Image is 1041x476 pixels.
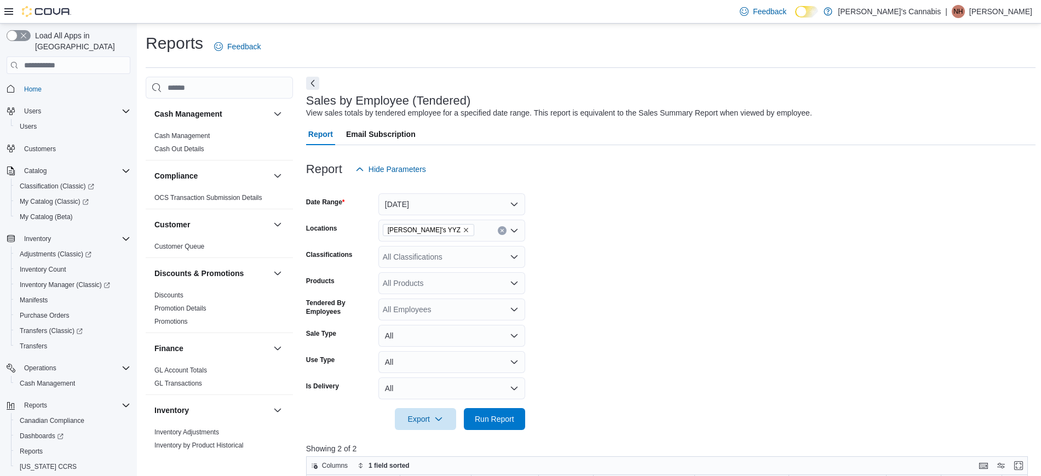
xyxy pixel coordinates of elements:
a: Manifests [15,294,52,307]
button: Home [2,81,135,96]
button: Run Report [464,408,525,430]
a: OCS Transaction Submission Details [154,194,262,202]
button: Inventory [2,231,135,246]
span: My Catalog (Classic) [20,197,89,206]
div: Compliance [146,191,293,209]
button: Open list of options [510,226,519,235]
span: Feedback [753,6,786,17]
a: Dashboards [15,429,68,443]
button: Inventory [20,232,55,245]
span: Reports [24,401,47,410]
span: Canadian Compliance [20,416,84,425]
a: Cash Management [154,132,210,140]
button: Users [2,104,135,119]
button: Reports [2,398,135,413]
button: Clear input [498,226,507,235]
a: Customer Queue [154,243,204,250]
a: Transfers (Classic) [15,324,87,337]
span: Home [24,85,42,94]
button: Manifests [11,293,135,308]
span: Inventory Count Details [154,454,223,463]
span: My Catalog (Beta) [15,210,130,223]
span: Inventory Manager (Classic) [15,278,130,291]
a: Inventory Adjustments [154,428,219,436]
a: [US_STATE] CCRS [15,460,81,473]
button: Display options [994,459,1008,472]
label: Classifications [306,250,353,259]
button: Next [306,77,319,90]
a: Dashboards [11,428,135,444]
span: MaryJane's YYZ [383,224,474,236]
button: Catalog [20,164,51,177]
span: Operations [20,362,130,375]
button: Finance [271,342,284,355]
span: Adjustments (Classic) [15,248,130,261]
label: Locations [306,224,337,233]
button: Open list of options [510,305,519,314]
a: GL Transactions [154,380,202,387]
span: Customers [20,142,130,156]
a: Inventory Count [15,263,71,276]
span: Catalog [20,164,130,177]
a: Purchase Orders [15,309,74,322]
span: Load All Apps in [GEOGRAPHIC_DATA] [31,30,130,52]
button: Catalog [2,163,135,179]
span: Canadian Compliance [15,414,130,427]
a: Inventory Manager (Classic) [15,278,114,291]
span: Dashboards [15,429,130,443]
button: Discounts & Promotions [271,267,284,280]
button: Reports [20,399,51,412]
label: Sale Type [306,329,336,338]
h1: Reports [146,32,203,54]
span: Run Report [475,414,514,425]
span: Manifests [20,296,48,305]
span: Hide Parameters [369,164,426,175]
button: Transfers [11,339,135,354]
h3: Customer [154,219,190,230]
label: Date Range [306,198,345,207]
a: My Catalog (Classic) [15,195,93,208]
span: Users [15,120,130,133]
a: Cash Management [15,377,79,390]
span: Columns [322,461,348,470]
button: 1 field sorted [353,459,414,472]
button: Reports [11,444,135,459]
span: Promotions [154,317,188,326]
span: Manifests [15,294,130,307]
a: Cash Out Details [154,145,204,153]
a: Transfers [15,340,51,353]
h3: Finance [154,343,183,354]
a: GL Account Totals [154,366,207,374]
span: Inventory Manager (Classic) [20,280,110,289]
div: Customer [146,240,293,257]
button: Cash Management [11,376,135,391]
button: My Catalog (Beta) [11,209,135,225]
button: All [378,351,525,373]
span: Inventory [20,232,130,245]
span: Transfers [15,340,130,353]
span: Users [24,107,41,116]
span: Transfers (Classic) [20,326,83,335]
span: Reports [20,447,43,456]
a: Promotions [154,318,188,325]
span: NH [953,5,963,18]
span: Customer Queue [154,242,204,251]
span: [US_STATE] CCRS [20,462,77,471]
a: Inventory by Product Historical [154,441,244,449]
span: Users [20,105,130,118]
span: Inventory Count [15,263,130,276]
a: Canadian Compliance [15,414,89,427]
span: GL Transactions [154,379,202,388]
span: Cash Management [154,131,210,140]
span: Classification (Classic) [15,180,130,193]
input: Dark Mode [795,6,818,18]
button: Users [11,119,135,134]
div: Nicole H [952,5,965,18]
button: Customer [154,219,269,230]
button: Purchase Orders [11,308,135,323]
a: Transfers (Classic) [11,323,135,339]
span: Classification (Classic) [20,182,94,191]
p: | [945,5,947,18]
span: Purchase Orders [15,309,130,322]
